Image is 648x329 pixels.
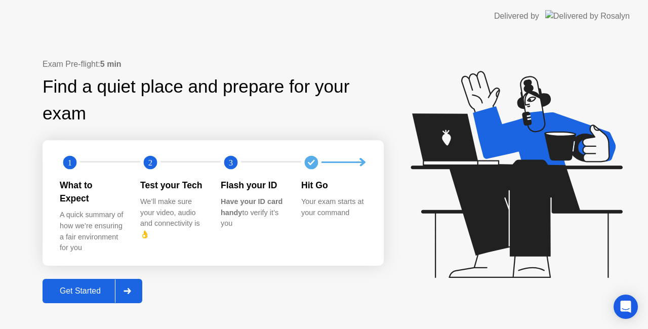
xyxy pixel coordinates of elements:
div: Delivered by [494,10,539,22]
text: 1 [68,157,72,167]
div: Test your Tech [140,179,205,192]
text: 3 [229,157,233,167]
div: Your exam starts at your command [301,196,366,218]
div: Open Intercom Messenger [614,295,638,319]
text: 2 [148,157,152,167]
div: What to Expect [60,179,124,205]
div: Exam Pre-flight: [43,58,384,70]
div: We’ll make sure your video, audio and connectivity is 👌 [140,196,205,240]
div: Hit Go [301,179,366,192]
b: 5 min [100,60,121,68]
div: A quick summary of how we’re ensuring a fair environment for you [60,210,124,253]
div: Find a quiet place and prepare for your exam [43,73,384,127]
div: Get Started [46,286,115,296]
img: Delivered by Rosalyn [545,10,630,22]
button: Get Started [43,279,142,303]
b: Have your ID card handy [221,197,282,217]
div: to verify it’s you [221,196,285,229]
div: Flash your ID [221,179,285,192]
